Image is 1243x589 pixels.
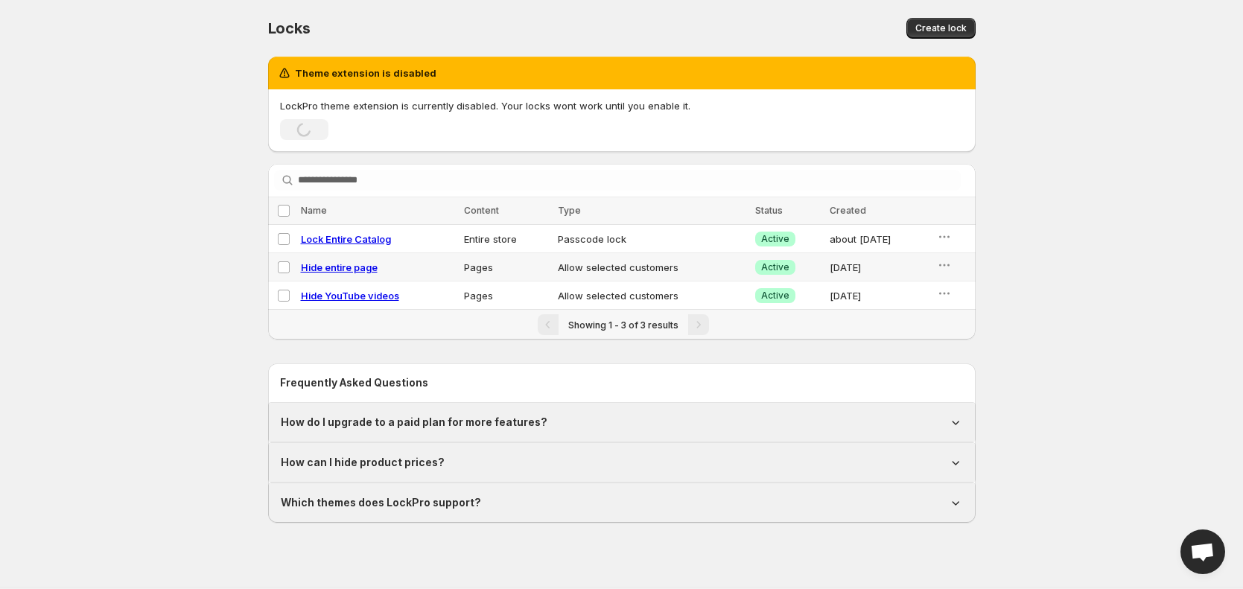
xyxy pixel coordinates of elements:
[553,281,751,310] td: Allow selected customers
[761,290,789,302] span: Active
[280,98,964,113] p: LockPro theme extension is currently disabled. Your locks wont work until you enable it.
[825,225,932,253] td: about [DATE]
[268,19,311,37] span: Locks
[460,253,553,281] td: Pages
[830,205,866,216] span: Created
[915,22,967,34] span: Create lock
[281,495,481,510] h1: Which themes does LockPro support?
[553,225,751,253] td: Passcode lock
[558,205,581,216] span: Type
[268,309,976,340] nav: Pagination
[825,253,932,281] td: [DATE]
[295,66,436,80] h2: Theme extension is disabled
[906,18,976,39] button: Create lock
[825,281,932,310] td: [DATE]
[755,205,783,216] span: Status
[553,253,751,281] td: Allow selected customers
[281,415,547,430] h1: How do I upgrade to a paid plan for more features?
[761,261,789,273] span: Active
[301,261,378,273] a: Hide entire page
[301,205,327,216] span: Name
[568,319,678,331] span: Showing 1 - 3 of 3 results
[301,290,399,302] a: Hide YouTube videos
[280,375,964,390] h2: Frequently Asked Questions
[460,225,553,253] td: Entire store
[301,233,391,245] a: Lock Entire Catalog
[460,281,553,310] td: Pages
[1180,529,1225,574] a: Open chat
[464,205,499,216] span: Content
[281,455,445,470] h1: How can I hide product prices?
[761,233,789,245] span: Active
